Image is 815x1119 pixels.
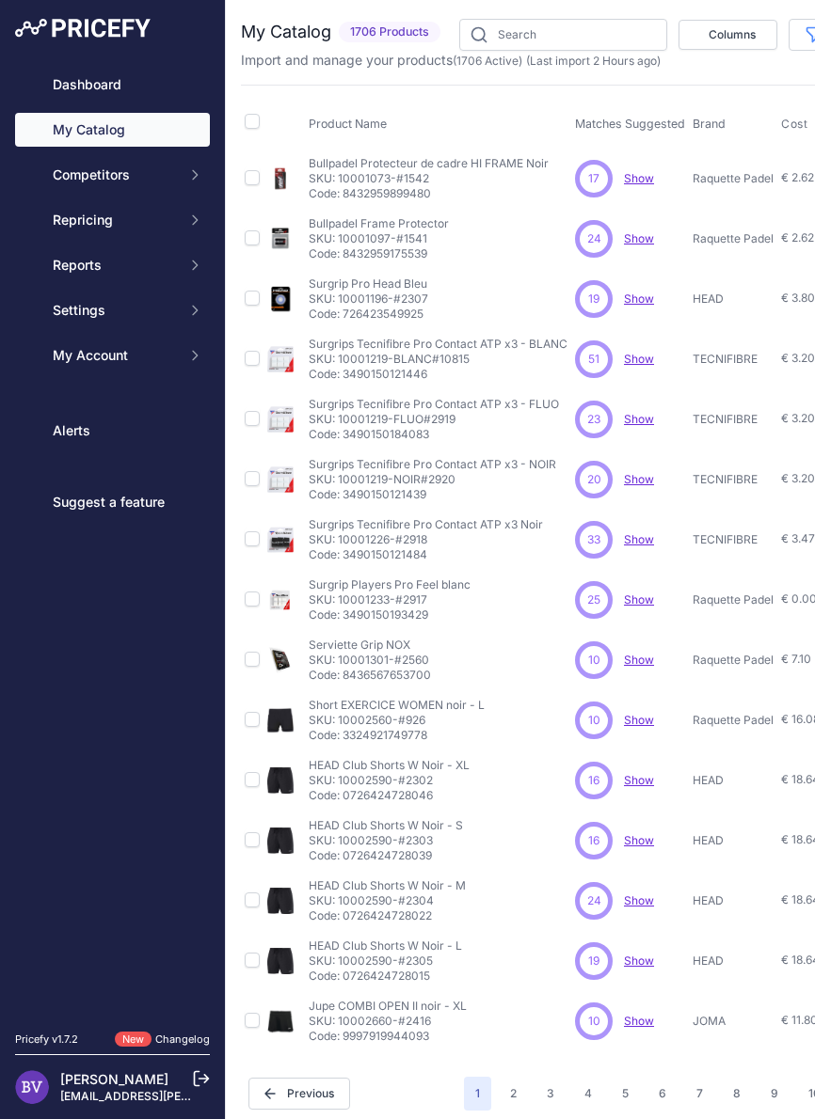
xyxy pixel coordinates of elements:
[241,51,661,70] p: Import and manage your products
[15,414,210,448] a: Alerts
[624,773,654,787] a: Show
[15,68,210,102] a: Dashboard
[624,532,654,546] span: Show
[587,411,600,428] span: 23
[587,892,601,909] span: 24
[309,367,567,382] p: Code: 3490150121446
[624,833,654,847] a: Show
[309,117,387,131] span: Product Name
[499,1077,528,1111] button: Go to page 2
[781,652,811,666] span: € 7.10
[781,117,807,132] span: Cost
[309,547,543,562] p: Code: 3490150121484
[15,113,210,147] a: My Catalog
[309,307,428,322] p: Code: 726423549925
[53,211,176,229] span: Repricing
[624,1014,654,1028] a: Show
[526,54,661,68] span: (Last import 2 Hours ago)
[309,653,431,668] p: SKU: 10001301-#2560
[453,54,522,68] span: ( )
[588,953,599,969] span: 19
[309,668,431,683] p: Code: 8436567653700
[781,117,811,132] button: Cost
[248,1078,350,1110] span: Previous
[15,158,210,192] button: Competitors
[309,954,462,969] p: SKU: 10002590-#2305
[624,352,654,366] a: Show
[15,248,210,282] button: Reports
[693,592,774,607] p: Raquette Padel
[309,412,559,427] p: SKU: 10001219-FLUO#2919
[309,517,543,532] p: Surgrips Tecnifibre Pro Contact ATP x3 Noir
[309,999,467,1014] p: Jupe COMBI OPEN II noir - XL
[647,1077,678,1111] button: Go to page 6
[535,1077,566,1111] button: Go to page 3
[53,256,176,275] span: Reports
[693,352,774,367] p: TECNIFIBRE
[588,772,599,789] span: 16
[241,19,331,45] h2: My Catalog
[693,1014,774,1029] p: JOMA
[309,171,549,186] p: SKU: 10001073-#1542
[624,472,654,486] a: Show
[624,893,654,907] span: Show
[309,276,428,292] p: Surgrip Pro Head Bleu
[60,1071,168,1087] a: [PERSON_NAME]
[624,292,654,306] a: Show
[309,607,471,623] p: Code: 3490150193429
[53,301,176,320] span: Settings
[309,969,462,984] p: Code: 0726424728015
[759,1077,790,1111] button: Go to page 9
[456,54,519,68] a: 1706 Active
[573,1077,603,1111] button: Go to page 4
[15,203,210,237] button: Repricing
[587,591,600,608] span: 25
[575,117,685,131] span: Matches Suggested
[115,1032,152,1048] span: New
[624,954,654,968] a: Show
[624,231,654,245] a: Show
[693,893,774,908] p: HEAD
[693,171,774,186] p: Raquette Padel
[309,292,428,307] p: SKU: 10001196-#2307
[781,291,815,305] span: € 3.80
[309,246,449,261] p: Code: 8432959175539
[15,68,210,1009] nav: Sidebar
[693,292,774,307] p: HEAD
[588,1013,600,1030] span: 10
[624,171,654,185] a: Show
[624,592,654,607] a: Show
[781,170,814,184] span: € 2.62
[781,411,815,425] span: € 3.20
[339,22,440,43] span: 1706 Products
[587,230,601,247] span: 24
[588,291,599,307] span: 19
[155,1032,210,1046] a: Changelog
[309,231,449,246] p: SKU: 10001097-#1541
[587,531,600,548] span: 33
[309,352,567,367] p: SKU: 10001219-BLANC#10815
[587,471,601,488] span: 20
[15,293,210,327] button: Settings
[588,652,600,669] span: 10
[309,397,559,412] p: Surgrips Tecnifibre Pro Contact ATP x3 - FLUO
[588,351,599,368] span: 51
[309,848,463,863] p: Code: 0726424728039
[781,230,814,244] span: € 2.62
[15,1032,78,1048] div: Pricefy v1.7.2
[781,471,815,485] span: € 3.20
[693,833,774,848] p: HEAD
[693,412,774,427] p: TECNIFIBRE
[309,337,567,352] p: Surgrips Tecnifibre Pro Contact ATP x3 - BLANC
[309,728,485,743] p: Code: 3324921749778
[309,908,466,923] p: Code: 0726424728022
[15,19,151,38] img: Pricefy Logo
